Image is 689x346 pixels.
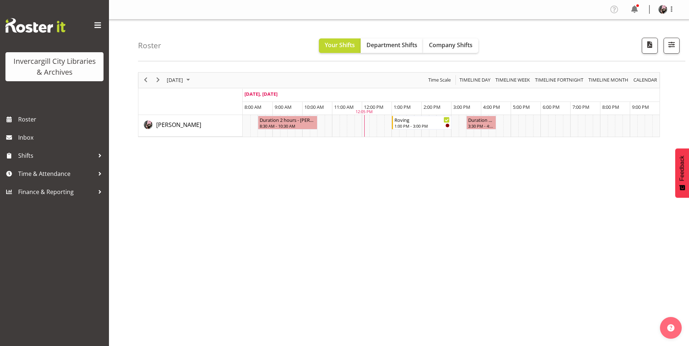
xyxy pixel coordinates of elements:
[319,38,361,53] button: Your Shifts
[156,120,201,129] a: [PERSON_NAME]
[304,104,324,110] span: 10:00 AM
[632,75,658,85] button: Month
[459,75,491,85] span: Timeline Day
[18,132,105,143] span: Inbox
[513,104,530,110] span: 5:00 PM
[361,38,423,53] button: Department Shifts
[453,104,470,110] span: 3:00 PM
[427,75,452,85] button: Time Scale
[325,41,355,49] span: Your Shifts
[667,324,674,331] img: help-xxl-2.png
[5,18,65,33] img: Rosterit website logo
[166,75,193,85] button: September 2025
[139,73,152,88] div: previous period
[260,116,316,123] div: Duration 2 hours - [PERSON_NAME]
[153,75,163,85] button: Next
[13,56,96,78] div: Invercargill City Libraries & Archives
[466,116,496,129] div: Keyu Chen"s event - Duration 1 hours - Keyu Chen Begin From Friday, October 3, 2025 at 3:30:00 PM...
[356,109,373,115] div: 12:05 PM
[427,75,451,85] span: Time Scale
[364,104,384,110] span: 12:00 PM
[138,115,243,137] td: Keyu Chen resource
[588,75,629,85] span: Timeline Month
[244,91,277,97] span: [DATE], [DATE]
[138,41,161,50] h4: Roster
[642,38,658,54] button: Download a PDF of the roster for the current day
[664,38,680,54] button: Filter Shifts
[138,72,660,137] div: Timeline Day of October 3, 2025
[495,75,531,85] span: Timeline Week
[164,73,194,88] div: October 3, 2025
[394,116,450,123] div: Roving
[141,75,151,85] button: Previous
[602,104,619,110] span: 8:00 PM
[18,150,94,161] span: Shifts
[275,104,292,110] span: 9:00 AM
[423,104,441,110] span: 2:00 PM
[633,75,658,85] span: calendar
[152,73,164,88] div: next period
[166,75,184,85] span: [DATE]
[18,168,94,179] span: Time & Attendance
[468,123,494,129] div: 3:30 PM - 4:30 PM
[483,104,500,110] span: 4:00 PM
[243,115,660,137] table: Timeline Day of October 3, 2025
[429,41,473,49] span: Company Shifts
[423,38,478,53] button: Company Shifts
[458,75,492,85] button: Timeline Day
[658,5,667,14] img: keyu-chenf658e1896ed4c5c14a0b283e0d53a179.png
[679,156,685,181] span: Feedback
[394,123,450,129] div: 1:00 PM - 3:00 PM
[366,41,417,49] span: Department Shifts
[587,75,630,85] button: Timeline Month
[392,116,451,129] div: Keyu Chen"s event - Roving Begin From Friday, October 3, 2025 at 1:00:00 PM GMT+13:00 Ends At Fri...
[468,116,494,123] div: Duration 1 hours - [PERSON_NAME]
[244,104,262,110] span: 8:00 AM
[534,75,585,85] button: Fortnight
[334,104,354,110] span: 11:00 AM
[632,104,649,110] span: 9:00 PM
[18,186,94,197] span: Finance & Reporting
[494,75,531,85] button: Timeline Week
[572,104,589,110] span: 7:00 PM
[394,104,411,110] span: 1:00 PM
[534,75,584,85] span: Timeline Fortnight
[543,104,560,110] span: 6:00 PM
[675,148,689,198] button: Feedback - Show survey
[18,114,105,125] span: Roster
[260,123,316,129] div: 8:30 AM - 10:30 AM
[258,116,317,129] div: Keyu Chen"s event - Duration 2 hours - Keyu Chen Begin From Friday, October 3, 2025 at 8:30:00 AM...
